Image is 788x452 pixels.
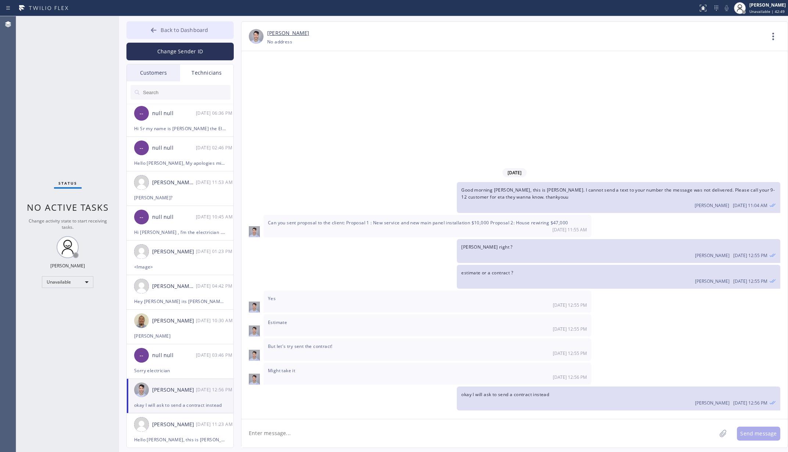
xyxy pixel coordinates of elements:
[27,201,109,213] span: No active tasks
[733,400,767,406] span: [DATE] 12:56 PM
[461,244,512,250] span: [PERSON_NAME] right ?
[152,351,196,360] div: null null
[268,319,287,325] span: Estimate
[553,326,587,332] span: [DATE] 12:55 PM
[58,181,77,186] span: Status
[134,297,226,306] div: Hey [PERSON_NAME] its [PERSON_NAME] the Electrician. See you at 9am [DATE] 👍
[196,351,234,359] div: 11/03/2023 7:46 AM
[249,325,260,337] img: 33dadb4d4cb22c29a1078f16b7452f88.png
[127,64,180,81] div: Customers
[196,385,234,394] div: 10/02/2023 7:56 AM
[268,343,333,349] span: But let's try sent the contract!
[196,316,234,325] div: 11/09/2023 7:30 AM
[140,109,143,118] span: --
[140,213,143,221] span: --
[249,374,260,385] img: 33dadb4d4cb22c29a1078f16b7452f88.png
[267,38,292,46] div: No address
[552,227,587,233] span: [DATE] 11:55 AM
[180,64,233,81] div: Technicians
[134,244,149,259] img: user.png
[461,391,549,398] span: okay I will ask to send a contract instead
[50,263,85,269] div: [PERSON_NAME]
[152,144,196,152] div: null null
[196,282,234,290] div: 08/02/2024 8:42 AM
[268,220,568,226] span: Can you sent proposal to the client: Proposal 1 : New service and new main panel installation $10...
[249,29,264,44] img: 33dadb4d4cb22c29a1078f16b7452f88.png
[249,350,260,361] img: 33dadb4d4cb22c29a1078f16b7452f88.png
[695,278,730,284] span: [PERSON_NAME]
[196,420,234,428] div: 02/17/2023 7:23 AM
[152,213,196,221] div: null null
[268,295,276,302] span: Yes
[502,168,527,177] span: [DATE]
[140,144,143,152] span: --
[733,202,767,209] span: [DATE] 11:04 AM
[134,175,149,190] img: user.png
[264,338,591,360] div: 10/02/2023 7:55 AM
[152,178,196,187] div: [PERSON_NAME] [PERSON_NAME]
[29,218,107,230] span: Change activity state to start receiving tasks.
[161,26,208,33] span: Back to Dashboard
[733,252,767,259] span: [DATE] 12:55 PM
[134,228,226,236] div: Hi [PERSON_NAME] , I’m the electrician . I’m on my way and should arrive in about 20 min
[152,109,196,118] div: null null
[134,279,149,293] img: user.png
[134,124,226,133] div: Hi Sr my name is [PERSON_NAME] the Electrician [DATE] I'll be there around 9:30am I'll text when ...
[457,265,780,289] div: 10/02/2023 7:55 AM
[457,239,780,263] div: 10/02/2023 7:55 AM
[733,278,767,284] span: [DATE] 12:55 PM
[142,85,230,100] input: Search
[134,193,226,202] div: [PERSON_NAME]?
[264,363,591,385] div: 10/02/2023 7:56 AM
[749,9,785,14] span: Unavailable | 42:49
[126,21,234,39] button: Back to Dashboard
[42,276,93,288] div: Unavailable
[196,213,234,221] div: 11/29/2024 8:45 AM
[196,143,234,152] div: 03/31/2025 9:46 AM
[461,187,775,200] span: Good morning [PERSON_NAME], this is [PERSON_NAME]. I cannot send a text to your number the messag...
[152,282,196,291] div: [PERSON_NAME] [PERSON_NAME]
[140,351,143,360] span: --
[553,374,587,380] span: [DATE] 12:56 PM
[721,3,732,13] button: Mute
[264,215,591,237] div: 10/02/2023 7:55 AM
[264,291,591,313] div: 10/02/2023 7:55 AM
[457,182,780,213] div: 10/02/2023 7:04 AM
[134,263,226,271] div: <Image>
[134,382,149,397] img: 33dadb4d4cb22c29a1078f16b7452f88.png
[264,314,591,337] div: 10/02/2023 7:55 AM
[134,159,226,167] div: Hello [PERSON_NAME], My apologies missed your call. Yes ofcourse you can add the [GEOGRAPHIC_DATA...
[134,435,226,444] div: Hello [PERSON_NAME], this is [PERSON_NAME] I just want to try to message you here in my twilio. C...
[457,387,780,410] div: 10/02/2023 7:56 AM
[152,420,196,429] div: [PERSON_NAME]
[134,417,149,432] img: user.png
[695,252,730,259] span: [PERSON_NAME]
[134,313,149,328] img: 049ee5f22be413041902dfc19c6fc475.jpg
[196,178,234,186] div: 12/23/2024 8:53 AM
[749,2,786,8] div: [PERSON_NAME]
[695,400,730,406] span: [PERSON_NAME]
[267,29,309,38] a: [PERSON_NAME]
[126,43,234,60] button: Change Sender ID
[737,427,780,441] button: Send message
[553,350,587,356] span: [DATE] 12:55 PM
[553,302,587,308] span: [DATE] 12:55 PM
[196,109,234,117] div: 05/16/2025 9:36 AM
[249,302,260,313] img: 33dadb4d4cb22c29a1078f16b7452f88.png
[134,332,226,340] div: [PERSON_NAME]
[134,401,226,409] div: okay I will ask to send a contract instead
[134,366,226,375] div: Sorry electrician
[695,202,729,209] span: [PERSON_NAME]
[152,248,196,256] div: [PERSON_NAME]
[461,270,513,276] span: estimate or a contract ?
[196,247,234,256] div: 10/03/2024 8:23 AM
[268,367,295,374] span: Might take it
[249,226,260,237] img: 33dadb4d4cb22c29a1078f16b7452f88.png
[152,317,196,325] div: [PERSON_NAME]
[152,386,196,394] div: [PERSON_NAME]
